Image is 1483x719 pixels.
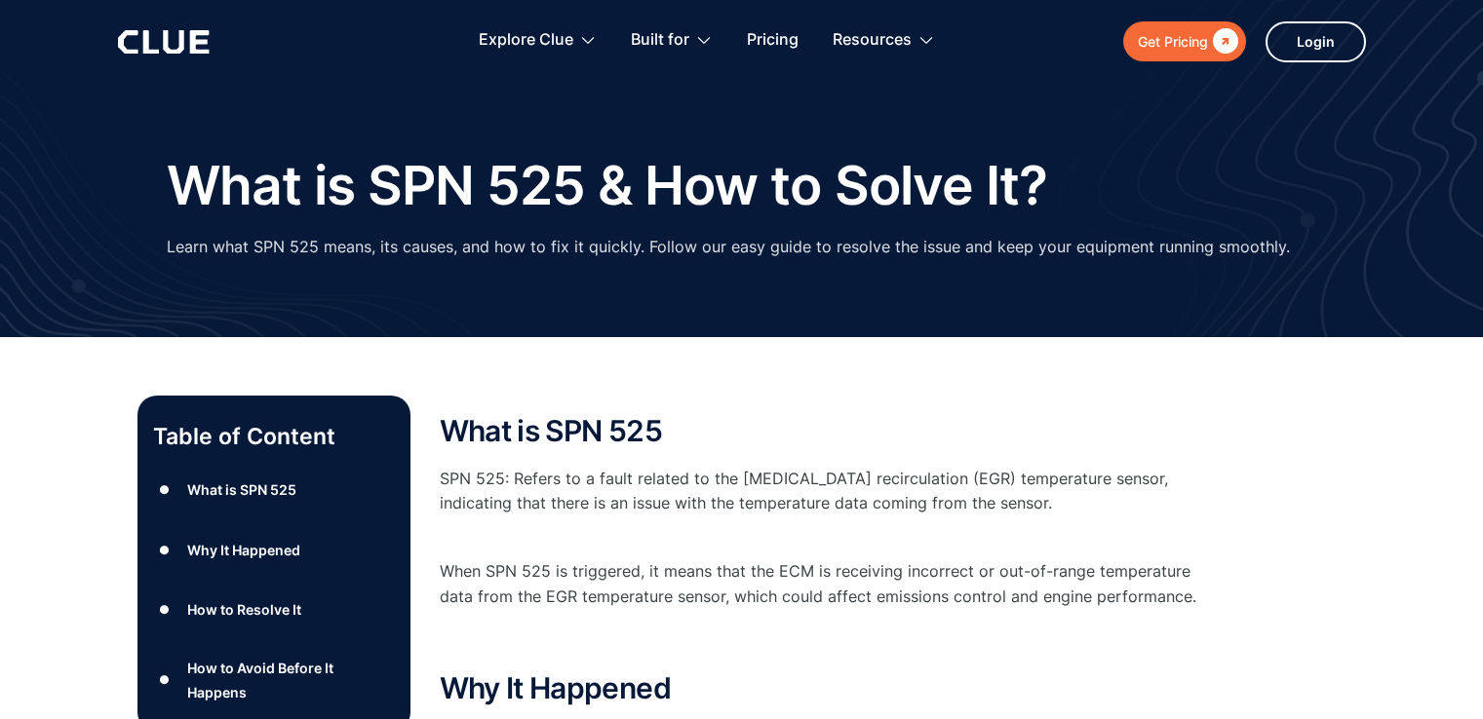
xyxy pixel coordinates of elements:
h2: Why It Happened [440,672,1220,704]
a: ●Why It Happened [153,535,395,564]
div: What is SPN 525 [187,477,296,502]
p: Table of Content [153,421,395,452]
a: ●What is SPN 525 [153,475,395,505]
div: ● [153,475,176,505]
a: Login [1266,21,1366,62]
div: Built for [631,10,689,71]
p: Learn what SPN 525 means, its causes, and how to fix it quickly. Follow our easy guide to resolve... [167,235,1290,259]
div: Built for [631,10,713,71]
p: When SPN 525 is triggered, it means that the ECM is receiving incorrect or out-of-range temperatu... [440,559,1220,608]
p: SPN 525: Refers to a fault related to the [MEDICAL_DATA] recirculation (EGR) temperature sensor, ... [440,467,1220,541]
p: ‍ [440,628,1220,653]
h2: What is SPN 525 [440,415,1220,447]
a: Get Pricing [1123,21,1246,61]
div: Explore Clue [479,10,597,71]
h1: What is SPN 525 & How to Solve It? [167,156,1047,215]
a: Pricing [747,10,799,71]
div: Resources [833,10,912,71]
a: ●How to Resolve It [153,595,395,624]
div: Explore Clue [479,10,573,71]
div: ● [153,535,176,564]
div: How to Avoid Before It Happens [187,656,394,704]
div: ● [153,595,176,624]
div: Resources [833,10,935,71]
div: Get Pricing [1138,29,1208,54]
a: ●How to Avoid Before It Happens [153,656,395,704]
div:  [1208,29,1238,54]
div: Why It Happened [187,538,300,562]
div: ● [153,665,176,695]
div: How to Resolve It [187,597,301,622]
